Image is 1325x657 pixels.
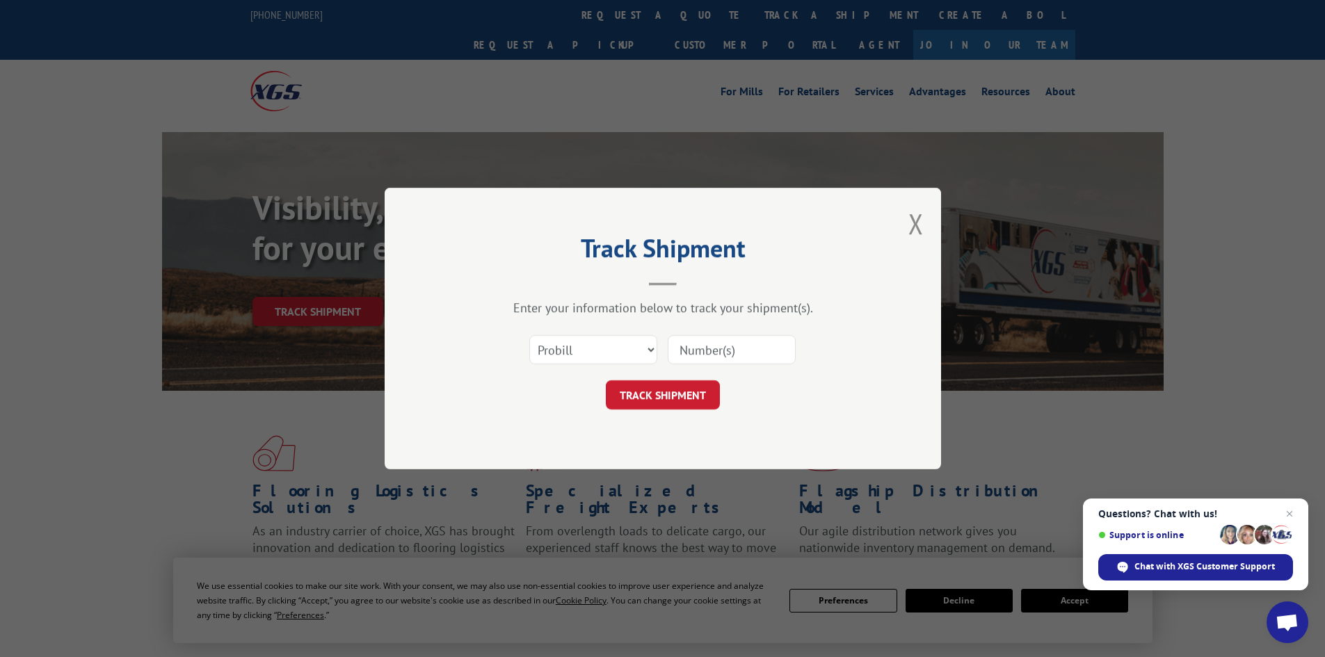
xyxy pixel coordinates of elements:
[668,335,796,364] input: Number(s)
[606,380,720,409] button: TRACK SHIPMENT
[454,238,872,265] h2: Track Shipment
[908,205,924,242] button: Close modal
[1098,530,1215,540] span: Support is online
[454,300,872,316] div: Enter your information below to track your shipment(s).
[1098,554,1293,581] div: Chat with XGS Customer Support
[1098,508,1293,519] span: Questions? Chat with us!
[1267,601,1308,643] div: Open chat
[1281,505,1298,522] span: Close chat
[1134,560,1275,573] span: Chat with XGS Customer Support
